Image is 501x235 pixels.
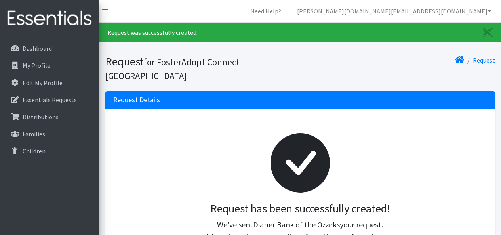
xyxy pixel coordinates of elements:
a: Request [473,56,495,64]
a: Children [3,143,96,159]
a: Need Help? [244,3,288,19]
span: Diaper Bank of the Ozarks [253,220,340,229]
a: [PERSON_NAME][DOMAIN_NAME][EMAIL_ADDRESS][DOMAIN_NAME] [291,3,498,19]
a: Edit My Profile [3,75,96,91]
h1: Request [105,55,297,82]
div: Request was successfully created. [99,23,501,42]
h3: Request Details [113,96,160,104]
p: Children [23,147,46,155]
p: Dashboard [23,44,52,52]
a: Families [3,126,96,142]
img: HumanEssentials [3,5,96,32]
a: Dashboard [3,40,96,56]
a: Distributions [3,109,96,125]
small: for FosterAdopt Connect [GEOGRAPHIC_DATA] [105,56,240,82]
a: Close [475,23,501,42]
h3: Request has been successfully created! [120,202,481,216]
p: Distributions [23,113,59,121]
p: Families [23,130,45,138]
p: Edit My Profile [23,79,63,87]
p: My Profile [23,61,50,69]
p: Essentials Requests [23,96,77,104]
a: My Profile [3,57,96,73]
a: Essentials Requests [3,92,96,108]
